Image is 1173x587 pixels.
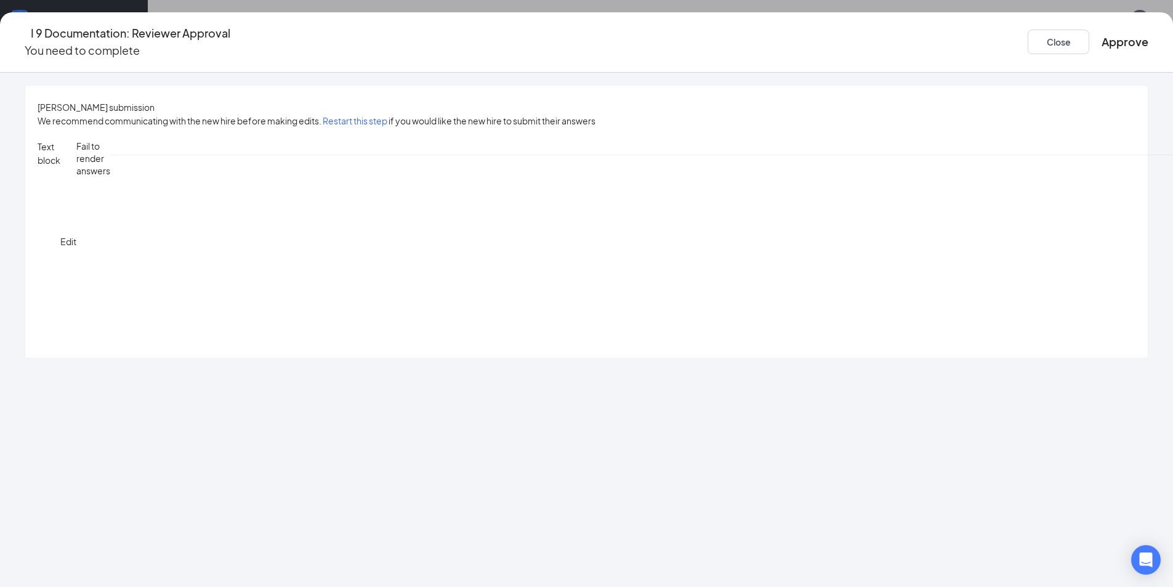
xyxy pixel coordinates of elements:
[38,102,155,113] span: [PERSON_NAME] submission
[1028,30,1089,54] button: Close
[60,236,76,247] span: Edit
[38,140,60,343] span: Text block
[31,25,230,42] h4: I 9 Documentation: Reviewer Approval
[76,140,110,177] div: Fail to render answers
[60,140,76,343] button: Edit
[323,114,387,128] button: Restart this step
[1102,33,1148,51] button: Approve
[1131,545,1161,575] div: Open Intercom Messenger
[25,42,230,59] p: You need to complete
[38,114,595,128] span: We recommend communicating with the new hire before making edits. if you would like the new hire ...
